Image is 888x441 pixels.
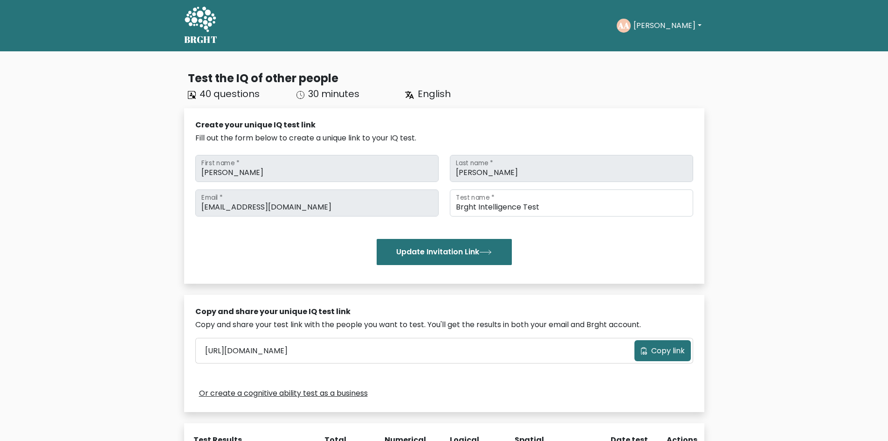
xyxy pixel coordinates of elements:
[308,87,359,100] span: 30 minutes
[199,388,368,399] a: Or create a cognitive ability test as a business
[450,155,693,182] input: Last name
[377,239,512,265] button: Update Invitation Link
[195,119,693,131] div: Create your unique IQ test link
[188,70,704,87] div: Test the IQ of other people
[195,189,439,217] input: Email
[450,189,693,217] input: Test name
[195,319,693,330] div: Copy and share your test link with the people you want to test. You'll get the results in both yo...
[618,20,629,31] text: AA
[195,133,693,144] div: Fill out the form below to create a unique link to your IQ test.
[200,87,260,100] span: 40 questions
[418,87,451,100] span: English
[631,20,704,32] button: [PERSON_NAME]
[195,306,693,317] div: Copy and share your unique IQ test link
[195,155,439,182] input: First name
[634,340,691,361] button: Copy link
[184,34,218,45] h5: BRGHT
[651,345,685,357] span: Copy link
[184,4,218,48] a: BRGHT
